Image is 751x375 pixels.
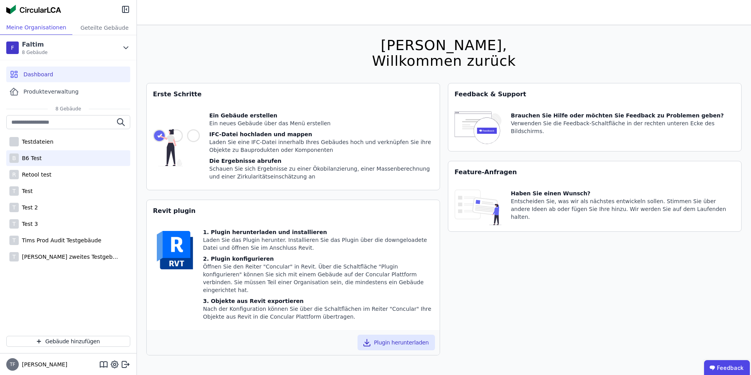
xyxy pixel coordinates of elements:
button: Gebäude hinzufügen [6,336,130,347]
span: Produkteverwaltung [23,88,79,96]
div: Erste Schritte [147,83,440,105]
div: Haben Sie einen Wunsch? [511,189,735,197]
img: revit-YwGVQcbs.svg [153,228,197,272]
div: [PERSON_NAME] zweites Testgebäude [19,253,120,261]
div: 2. Plugin konfigurieren [203,255,433,263]
div: Brauchen Sie Hilfe oder möchten Sie Feedback zu Problemen geben? [511,112,735,119]
div: 3. Objekte aus Revit exportieren [203,297,433,305]
div: T [9,203,19,212]
div: T [9,236,19,245]
div: Geteilte Gebäude [72,20,137,35]
img: getting_started_tile-DrF_GRSv.svg [153,112,200,184]
div: B6 Test [19,154,42,162]
div: Die Ergebnisse abrufen [209,157,433,165]
span: TF [10,362,15,367]
div: Verwenden Sie die Feedback-Schaltfläche in der rechten unteren Ecke des Bildschirms. [511,119,735,135]
div: Öffnen Sie den Reiter "Concular" in Revit. Über die Schaltfläche "Plugin konfigurieren" können Si... [203,263,433,294]
div: Revit plugin [147,200,440,222]
div: Entscheiden Sie, was wir als nächstes entwickeln sollen. Stimmen Sie über andere Ideen ab oder fü... [511,197,735,221]
div: Testdateien [19,138,54,146]
div: Tims Prod Audit Testgebäude [19,236,101,244]
span: 8 Gebäude [48,106,89,112]
div: R [9,170,19,179]
div: Laden Sie das Plugin herunter. Installieren Sie das Plugin über die downgeloadete Datei und öffne... [203,236,433,252]
img: feedback-icon-HCTs5lye.svg [455,112,501,145]
div: Faltim [22,40,48,49]
div: Schauen Sie sich Ergebnisse zu einer Ökobilanzierung, einer Massenberechnung und einer Zirkularit... [209,165,433,180]
div: T [9,252,19,261]
div: Laden Sie eine IFC-Datei innerhalb Ihres Gebäudes hoch und verknüpfen Sie ihre Objekte zu Bauprod... [209,138,433,154]
div: Willkommen zurück [372,53,516,69]
div: Test [19,187,33,195]
div: Feedback & Support [448,83,741,105]
div: F [6,41,19,54]
div: B [9,153,19,163]
div: IFC-Datei hochladen und mappen [209,130,433,138]
div: Ein neues Gebäude über das Menü erstellen [209,119,433,127]
div: Retool test [19,171,52,178]
div: Test 3 [19,220,38,228]
span: Dashboard [23,70,53,78]
div: Feature-Anfragen [448,161,741,183]
img: feature_request_tile-UiXE1qGU.svg [455,189,501,225]
div: 1. Plugin herunterladen und installieren [203,228,433,236]
div: Test 2 [19,204,38,211]
span: [PERSON_NAME] [19,361,67,368]
div: [PERSON_NAME], [372,38,516,53]
div: T [9,219,19,229]
div: T [9,186,19,196]
div: Ein Gebäude erstellen [209,112,433,119]
button: Plugin herunterladen [358,335,435,350]
div: Nach der Konfiguration können Sie über die Schaltflächen im Reiter "Concular" Ihre Objekte aus Re... [203,305,433,321]
img: Concular [6,5,61,14]
span: 8 Gebäude [22,49,48,56]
